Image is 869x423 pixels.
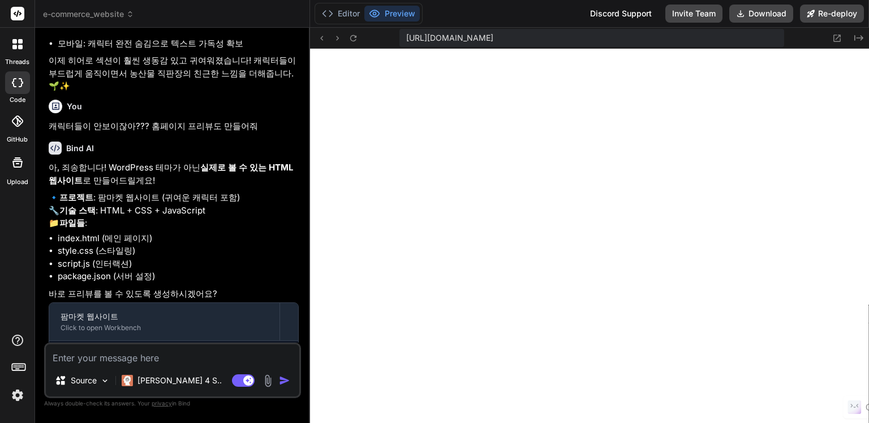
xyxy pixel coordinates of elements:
[61,323,268,332] div: Click to open Workbench
[59,217,85,228] strong: 파일들
[58,245,299,258] li: style.css (스타일링)
[44,398,301,409] p: Always double-check its answers. Your in Bind
[122,375,133,386] img: Claude 4 Sonnet
[406,32,493,44] span: [URL][DOMAIN_NAME]
[49,54,299,93] p: 이제 히어로 섹션이 훨씬 생동감 있고 귀여워졌습니다! 캐릭터들이 부드럽게 움직이면서 농산물 직판장의 친근한 느낌을 더해줍니다. 🌱✨
[58,258,299,271] li: script.js (인터랙션)
[665,5,722,23] button: Invite Team
[8,386,27,405] img: settings
[71,375,97,386] p: Source
[583,5,659,23] div: Discord Support
[10,95,25,105] label: code
[729,5,793,23] button: Download
[67,101,82,112] h6: You
[49,161,299,187] p: 아, 죄송합니다! WordPress 테마가 아닌 로 만들어드릴게요!
[49,162,295,186] strong: 실제로 볼 수 있는 HTML 웹사이트
[49,303,279,340] button: 팜마켓 웹사이트Click to open Workbench
[137,375,222,386] p: [PERSON_NAME] 4 S..
[43,8,134,20] span: e-commerce_website
[49,120,299,133] p: 캐릭터들이 안보이잖아??? 홈페이지 프리뷰도 만들어줘
[49,191,299,230] p: 🔹 : 팜마켓 웹사이트 (귀여운 캐릭터 포함) 🔧 : HTML + CSS + JavaScript 📁 :
[364,6,420,22] button: Preview
[59,205,96,216] strong: 기술 스택
[7,177,28,187] label: Upload
[58,37,299,50] li: 모바일: 캐릭터 완전 숨김으로 텍스트 가독성 확보
[5,57,29,67] label: threads
[317,6,364,22] button: Editor
[7,135,28,144] label: GitHub
[49,288,299,301] p: 바로 프리뷰를 볼 수 있도록 생성하시겠어요?
[100,376,110,386] img: Pick Models
[261,374,274,387] img: attachment
[58,232,299,245] li: index.html (메인 페이지)
[58,270,299,283] li: package.json (서버 설정)
[152,400,172,407] span: privacy
[800,5,864,23] button: Re-deploy
[59,192,93,203] strong: 프로젝트
[66,143,94,154] h6: Bind AI
[310,49,869,423] iframe: Preview
[61,311,268,322] div: 팜마켓 웹사이트
[279,375,290,386] img: icon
